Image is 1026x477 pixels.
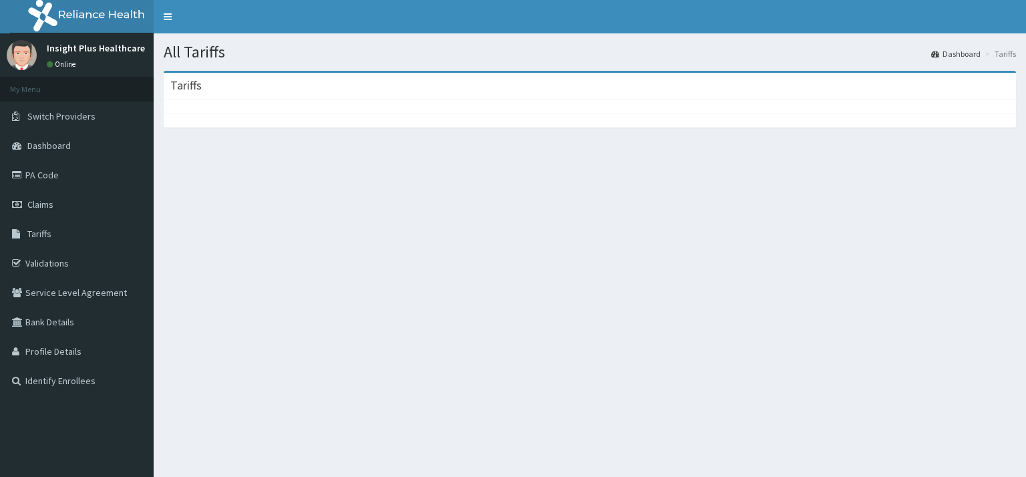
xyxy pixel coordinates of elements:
[47,43,145,53] p: Insight Plus Healthcare
[27,198,53,210] span: Claims
[27,228,51,240] span: Tariffs
[170,79,202,92] h3: Tariffs
[982,48,1016,59] li: Tariffs
[931,48,981,59] a: Dashboard
[47,59,79,69] a: Online
[27,110,96,122] span: Switch Providers
[164,43,1016,61] h1: All Tariffs
[7,40,37,70] img: User Image
[27,140,71,152] span: Dashboard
